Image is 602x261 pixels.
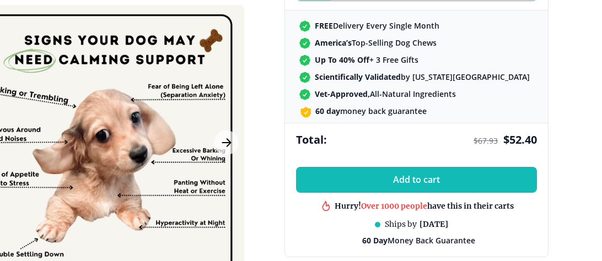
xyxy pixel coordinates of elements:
[315,20,439,31] span: Delivery Every Single Month
[315,55,418,65] span: + 3 Free Gifts
[315,106,340,116] strong: 60 day
[377,205,427,215] span: Best product
[296,132,327,147] span: Total:
[315,89,370,99] strong: Vet-Approved,
[385,219,417,230] span: Ships by
[420,219,448,230] span: [DATE]
[377,205,472,216] div: in this shop
[315,106,427,116] span: money back guarantee
[361,192,427,202] span: Over 1000 people
[362,235,475,246] span: Money Back Guarantee
[296,167,537,193] button: Add to cart
[503,132,537,147] span: $ 52.40
[362,235,388,246] strong: 60 Day
[335,192,514,203] div: Hurry! have this in their carts
[214,130,239,155] button: Next Image
[315,37,437,48] span: Top-Selling Dog Chews
[474,135,498,146] span: $ 67.93
[315,20,333,31] strong: FREE
[315,37,352,48] strong: America’s
[315,55,369,65] strong: Up To 40% Off
[315,72,530,82] span: by [US_STATE][GEOGRAPHIC_DATA]
[315,89,456,99] span: All-Natural Ingredients
[393,175,440,185] span: Add to cart
[315,72,401,82] strong: Scientifically Validated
